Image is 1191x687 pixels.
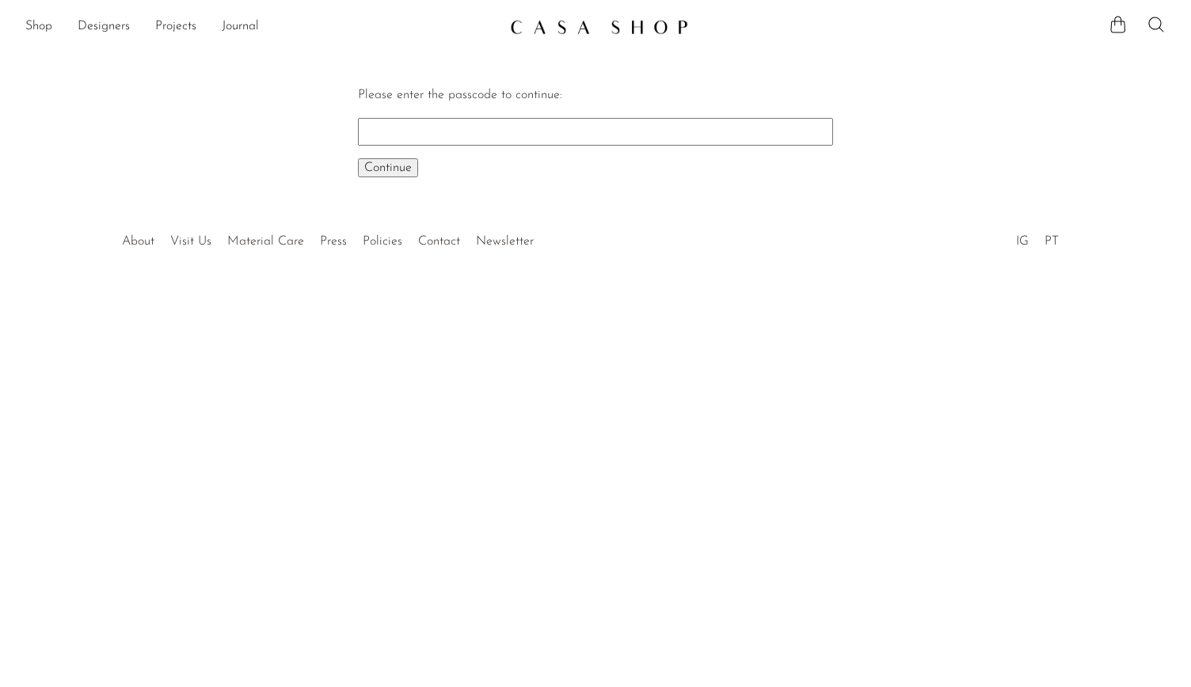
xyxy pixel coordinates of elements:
a: Visit Us [170,235,211,248]
a: Material Care [227,235,304,248]
a: Designers [78,17,130,37]
nav: Desktop navigation [25,13,497,40]
a: Projects [155,17,196,37]
button: Continue [358,158,418,177]
a: Contact [418,235,460,248]
a: PT [1045,235,1059,248]
label: Please enter the passcode to continue: [358,89,562,101]
a: About [122,235,154,248]
span: Continue [364,161,412,174]
a: IG [1016,235,1029,248]
a: Shop [25,17,52,37]
ul: Social Medias [1008,222,1067,252]
a: Press [320,235,347,248]
ul: NEW HEADER MENU [25,13,497,40]
ul: Quick links [114,222,542,252]
a: Policies [363,235,402,248]
a: Journal [222,17,259,37]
